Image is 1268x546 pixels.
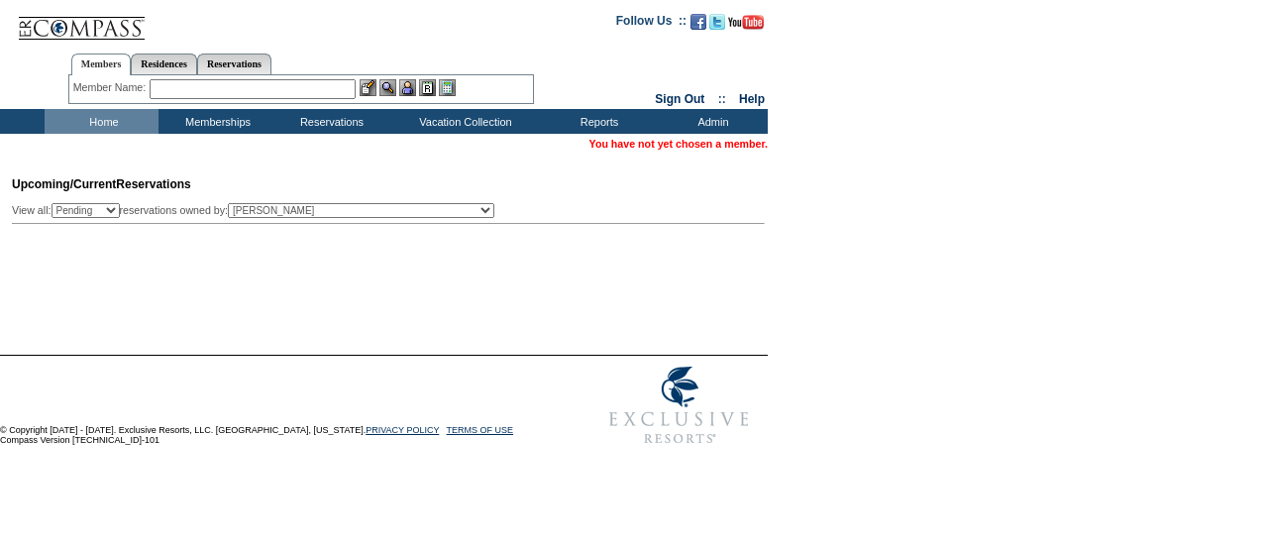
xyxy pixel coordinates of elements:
[419,79,436,96] img: Reservations
[690,20,706,32] a: Become our fan on Facebook
[447,425,514,435] a: TERMS OF USE
[71,54,132,75] a: Members
[386,109,540,134] td: Vacation Collection
[655,92,704,106] a: Sign Out
[360,79,376,96] img: b_edit.gif
[709,20,725,32] a: Follow us on Twitter
[272,109,386,134] td: Reservations
[12,177,191,191] span: Reservations
[690,14,706,30] img: Become our fan on Facebook
[379,79,396,96] img: View
[728,15,764,30] img: Subscribe to our YouTube Channel
[399,79,416,96] img: Impersonate
[45,109,158,134] td: Home
[540,109,654,134] td: Reports
[12,177,116,191] span: Upcoming/Current
[590,356,768,455] img: Exclusive Resorts
[616,12,687,36] td: Follow Us ::
[589,138,768,150] span: You have not yet chosen a member.
[158,109,272,134] td: Memberships
[728,20,764,32] a: Subscribe to our YouTube Channel
[12,203,503,218] div: View all: reservations owned by:
[739,92,765,106] a: Help
[709,14,725,30] img: Follow us on Twitter
[654,109,768,134] td: Admin
[197,54,271,74] a: Reservations
[439,79,456,96] img: b_calculator.gif
[718,92,726,106] span: ::
[366,425,439,435] a: PRIVACY POLICY
[73,79,150,96] div: Member Name:
[131,54,197,74] a: Residences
